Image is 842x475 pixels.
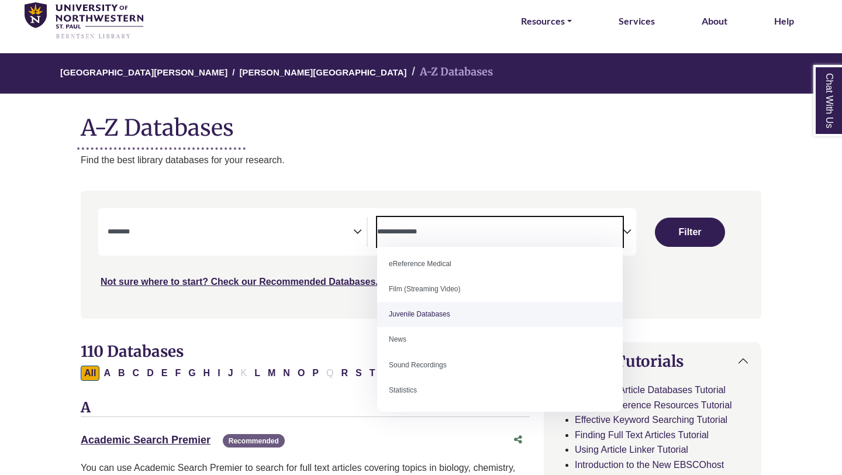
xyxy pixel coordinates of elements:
li: News [377,327,623,352]
button: Filter Results J [225,366,237,381]
a: Finding Full Text Articles Tutorial [575,430,709,440]
li: eReference Medical [377,252,623,277]
button: Filter Results L [251,366,264,381]
a: Finding Reference Resources Tutorial [575,400,732,410]
a: [GEOGRAPHIC_DATA][PERSON_NAME] [60,66,227,77]
button: Filter Results B [115,366,129,381]
button: Share this database [506,429,530,451]
button: Filter Results P [309,366,322,381]
button: Filter Results E [158,366,171,381]
h3: A [81,400,530,417]
button: All [81,366,99,381]
button: Filter Results H [200,366,214,381]
h1: A-Z Databases [81,105,761,141]
li: Juvenile Databases [377,302,623,327]
button: Helpful Tutorials [544,343,761,380]
nav: Search filters [81,191,761,318]
p: Find the best library databases for your research. [81,153,761,168]
button: Filter Results S [352,366,365,381]
a: Effective Keyword Searching Tutorial [575,415,727,425]
a: Help [774,13,794,29]
button: Filter Results D [143,366,157,381]
button: Submit for Search Results [655,218,725,247]
li: Film (Streaming Video) [377,277,623,302]
a: [PERSON_NAME][GEOGRAPHIC_DATA] [239,66,406,77]
textarea: Search [377,228,623,237]
img: library_home [25,2,143,40]
a: Not sure where to start? Check our Recommended Databases. [101,277,378,287]
button: Filter Results N [279,366,294,381]
a: Using Article Linker Tutorial [575,445,688,455]
button: Filter Results M [264,366,279,381]
button: Filter Results I [214,366,223,381]
button: Filter Results R [337,366,351,381]
button: Filter Results C [129,366,143,381]
button: Filter Results O [294,366,308,381]
li: A-Z Databases [407,64,493,81]
button: Filter Results F [171,366,184,381]
span: Recommended [223,434,285,448]
textarea: Search [108,228,353,237]
nav: breadcrumb [81,53,761,94]
button: Filter Results A [100,366,114,381]
span: 110 Databases [81,342,184,361]
li: Statistics [377,378,623,403]
div: Alpha-list to filter by first letter of database name [81,367,478,377]
button: Filter Results T [366,366,379,381]
a: Services [619,13,655,29]
button: Filter Results G [185,366,199,381]
a: Academic Search Premier [81,434,210,446]
a: Resources [521,13,572,29]
li: Sound Recordings [377,353,623,378]
a: About [702,13,727,29]
a: Searching Article Databases Tutorial [575,385,726,395]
